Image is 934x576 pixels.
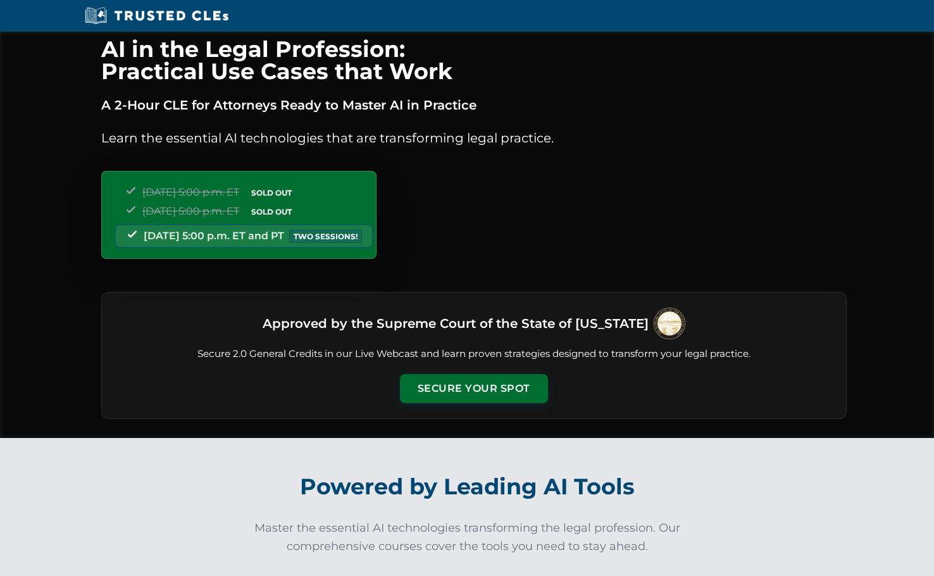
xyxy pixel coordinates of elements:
[101,95,847,115] p: A 2-Hour CLE for Attorneys Ready to Master AI in Practice
[142,186,239,198] span: [DATE] 5:00 p.m. ET
[247,205,296,218] span: SOLD OUT
[101,38,847,82] h1: AI in the Legal Profession: Practical Use Cases that Work
[117,347,831,361] p: Secure 2.0 General Credits in our Live Webcast and learn proven strategies designed to transform ...
[247,186,296,199] span: SOLD OUT
[81,6,232,25] img: Trusted CLEs
[246,519,688,556] p: Master the essential AI technologies transforming the legal profession. Our comprehensive courses...
[263,312,649,335] h3: Approved by the Supreme Court of the State of [US_STATE]
[400,374,548,403] button: Secure Your Spot
[142,205,239,217] span: [DATE] 5:00 p.m. ET
[116,465,818,509] h2: Powered by Leading AI Tools
[101,128,847,148] p: Learn the essential AI technologies that are transforming legal practice.
[654,308,685,339] img: Supreme Court of Ohio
